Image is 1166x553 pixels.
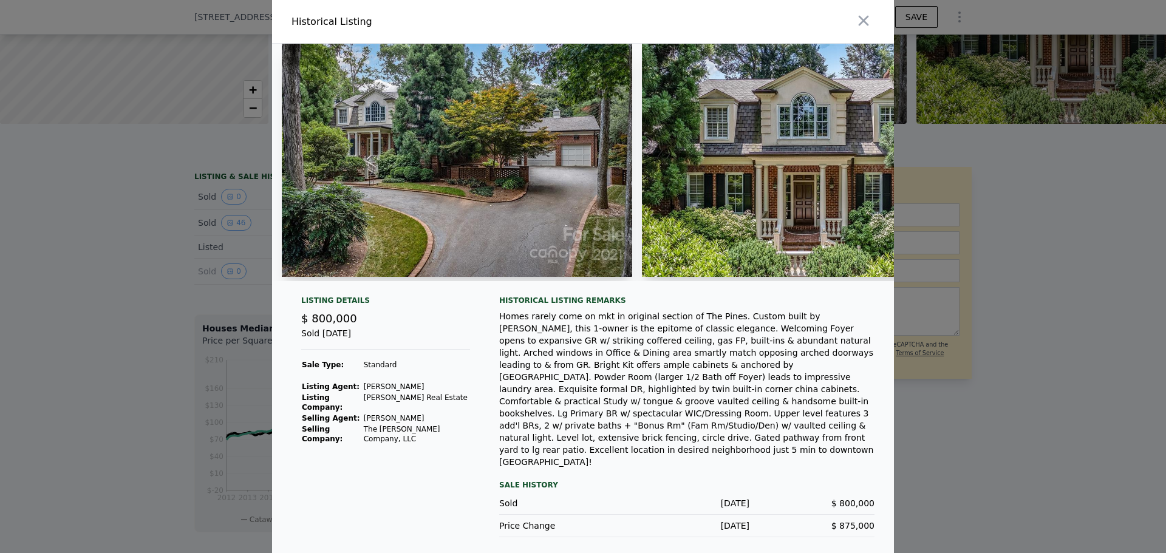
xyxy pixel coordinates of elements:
div: Sold [DATE] [301,327,470,350]
span: $ 800,000 [301,312,357,325]
div: Historical Listing remarks [499,296,874,305]
img: Property Img [642,44,992,277]
strong: Selling Agent: [302,414,360,422]
td: [PERSON_NAME] [363,413,470,424]
img: Property Img [282,44,632,277]
div: Sold [499,497,624,509]
div: Sale History [499,478,874,492]
td: [PERSON_NAME] Real Estate [363,392,470,413]
span: $ 875,000 [831,521,874,531]
div: Homes rarely come on mkt in original section of The Pines. Custom built by [PERSON_NAME], this 1-... [499,310,874,468]
strong: Listing Company: [302,393,343,412]
td: The [PERSON_NAME] Company, LLC [363,424,470,444]
td: Standard [363,359,470,370]
div: [DATE] [624,497,749,509]
div: [DATE] [624,520,749,532]
div: Historical Listing [291,15,578,29]
div: Listing Details [301,296,470,310]
div: Price Change [499,520,624,532]
strong: Sale Type: [302,361,344,369]
strong: Listing Agent: [302,382,360,391]
td: [PERSON_NAME] [363,381,470,392]
span: $ 800,000 [831,498,874,508]
strong: Selling Company: [302,425,343,443]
